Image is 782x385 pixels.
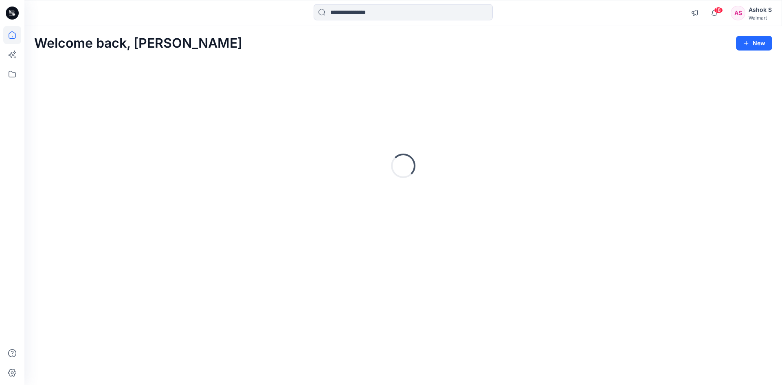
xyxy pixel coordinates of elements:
[731,6,745,20] div: AS
[34,36,242,51] h2: Welcome back, [PERSON_NAME]
[714,7,723,13] span: 18
[749,5,772,15] div: Ashok S
[749,15,772,21] div: Walmart
[736,36,772,51] button: New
